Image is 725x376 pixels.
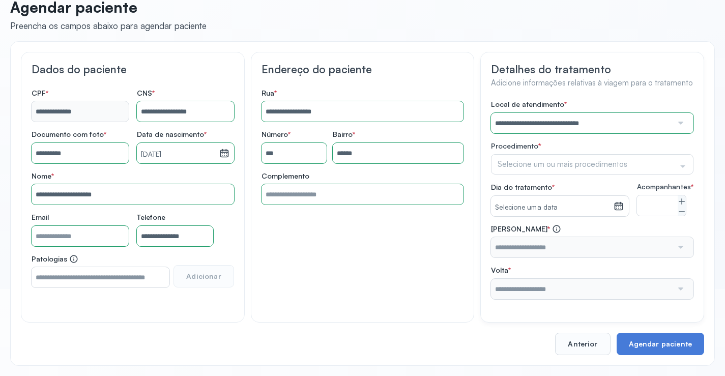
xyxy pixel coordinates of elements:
[262,89,277,98] span: Rua
[617,333,704,355] button: Agendar paciente
[491,78,693,88] h4: Adicione informações relativas à viagem para o tratamento
[32,89,48,98] span: CPF
[495,203,610,213] small: Selecione uma data
[491,183,555,192] span: Dia do tratamento
[32,254,78,264] span: Patologias
[491,266,511,275] span: Volta
[10,20,207,31] div: Preencha os campos abaixo para agendar paciente
[491,63,693,76] h3: Detalhes do tratamento
[141,150,215,160] small: [DATE]
[555,333,610,355] button: Anterior
[262,63,464,76] h3: Endereço do paciente
[32,213,49,222] span: Email
[637,183,693,191] span: Acompanhantes
[173,265,234,287] button: Adicionar
[137,130,207,139] span: Data de nascimento
[137,213,165,222] span: Telefone
[491,141,538,150] span: Procedimento
[491,224,561,234] span: [PERSON_NAME]
[32,171,54,181] span: Nome
[262,171,309,181] span: Complemento
[32,63,234,76] h3: Dados do paciente
[32,130,106,139] span: Documento com foto
[333,130,355,139] span: Bairro
[262,130,291,139] span: Número
[498,159,627,169] span: Selecione um ou mais procedimentos
[137,89,155,98] span: CNS
[491,100,567,109] span: Local de atendimento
